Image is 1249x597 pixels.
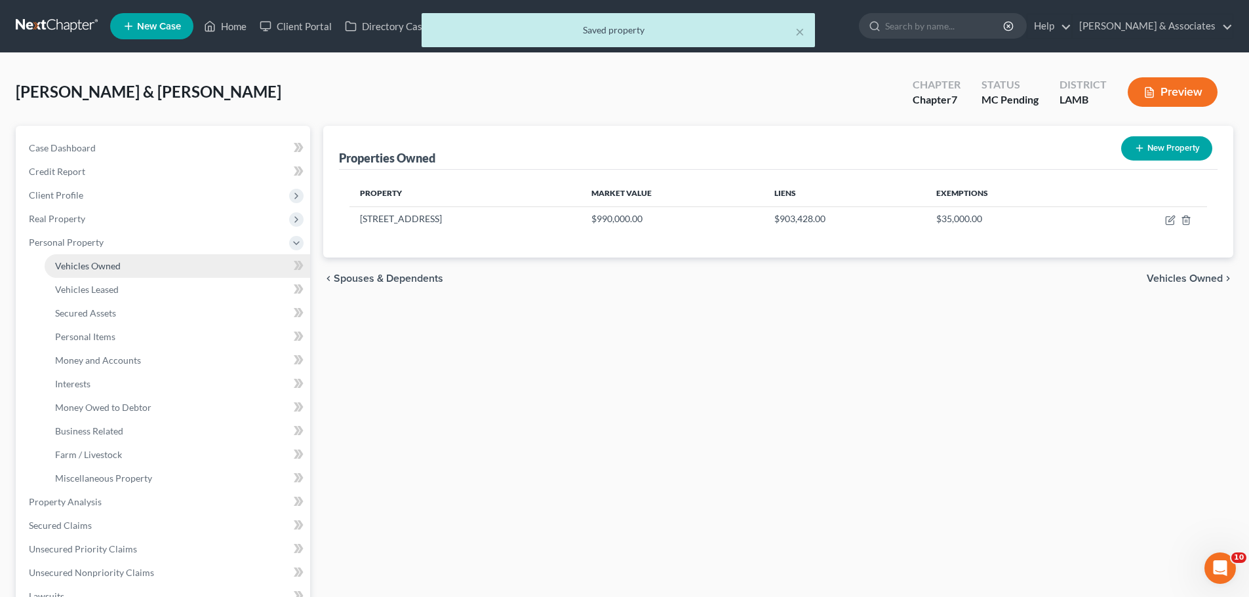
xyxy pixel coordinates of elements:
[432,24,804,37] div: Saved property
[339,150,435,166] div: Properties Owned
[581,180,764,206] th: Market Value
[18,561,310,585] a: Unsecured Nonpriority Claims
[334,273,443,284] span: Spouses & Dependents
[45,372,310,396] a: Interests
[29,213,85,224] span: Real Property
[764,206,926,231] td: $903,428.00
[349,180,581,206] th: Property
[55,284,119,295] span: Vehicles Leased
[323,273,443,284] button: chevron_left Spouses & Dependents
[29,166,85,177] span: Credit Report
[55,449,122,460] span: Farm / Livestock
[981,77,1039,92] div: Status
[581,206,764,231] td: $990,000.00
[795,24,804,39] button: ×
[1231,552,1246,563] span: 10
[18,136,310,160] a: Case Dashboard
[29,520,92,531] span: Secured Claims
[1204,552,1236,584] iframe: Intercom live chat
[18,537,310,561] a: Unsecured Priority Claims
[18,490,310,514] a: Property Analysis
[55,425,123,436] span: Business Related
[45,301,310,325] a: Secured Assets
[913,92,961,107] div: Chapter
[55,260,121,271] span: Vehicles Owned
[29,496,102,507] span: Property Analysis
[29,189,83,201] span: Client Profile
[45,254,310,278] a: Vehicles Owned
[926,206,1089,231] td: $35,000.00
[29,237,104,248] span: Personal Property
[55,378,90,389] span: Interests
[1121,136,1212,161] button: New Property
[349,206,581,231] td: [STREET_ADDRESS]
[45,278,310,301] a: Vehicles Leased
[1060,92,1107,107] div: LAMB
[1128,77,1218,107] button: Preview
[55,307,116,318] span: Secured Assets
[55,402,151,413] span: Money Owed to Debtor
[55,355,141,366] span: Money and Accounts
[55,331,115,342] span: Personal Items
[323,273,334,284] i: chevron_left
[29,543,137,554] span: Unsecured Priority Claims
[45,419,310,443] a: Business Related
[45,325,310,349] a: Personal Items
[16,82,281,101] span: [PERSON_NAME] & [PERSON_NAME]
[926,180,1089,206] th: Exemptions
[1223,273,1233,284] i: chevron_right
[45,349,310,372] a: Money and Accounts
[1060,77,1107,92] div: District
[18,160,310,183] a: Credit Report
[29,142,96,153] span: Case Dashboard
[55,472,152,484] span: Miscellaneous Property
[951,93,957,106] span: 7
[981,92,1039,107] div: MC Pending
[45,396,310,419] a: Money Owed to Debtor
[18,514,310,537] a: Secured Claims
[29,567,154,578] span: Unsecured Nonpriority Claims
[45,443,310,467] a: Farm / Livestock
[45,467,310,490] a: Miscellaneous Property
[1147,273,1233,284] button: Vehicles Owned chevron_right
[764,180,926,206] th: Liens
[1147,273,1223,284] span: Vehicles Owned
[913,77,961,92] div: Chapter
